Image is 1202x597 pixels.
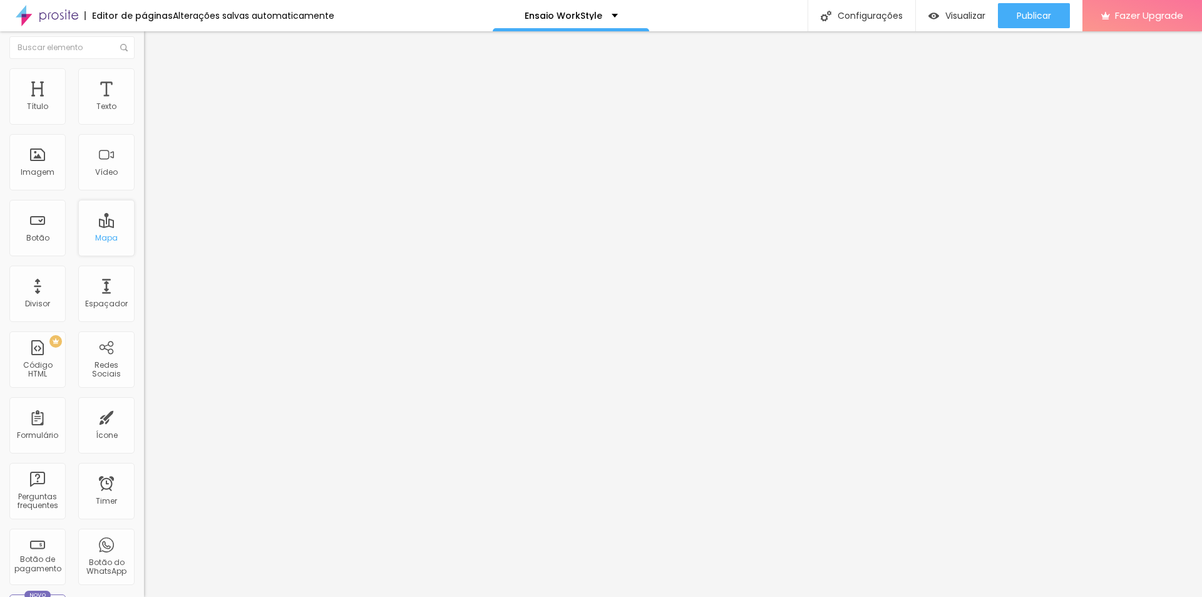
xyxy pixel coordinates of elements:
div: Mapa [95,234,118,242]
div: Alterações salvas automaticamente [173,11,334,20]
span: Visualizar [945,11,985,21]
span: Publicar [1017,11,1051,21]
div: Vídeo [95,168,118,177]
div: Botão do WhatsApp [81,558,131,576]
img: Icone [120,44,128,51]
button: Publicar [998,3,1070,28]
div: Imagem [21,168,54,177]
div: Editor de páginas [85,11,173,20]
div: Ícone [96,431,118,440]
div: Divisor [25,299,50,308]
p: Ensaio WorkStyle [525,11,602,20]
div: Título [27,102,48,111]
img: Icone [821,11,831,21]
div: Redes Sociais [81,361,131,379]
div: Texto [96,102,116,111]
button: Visualizar [916,3,998,28]
input: Buscar elemento [9,36,135,59]
img: view-1.svg [928,11,939,21]
div: Botão de pagamento [13,555,62,573]
iframe: Editor [144,31,1202,597]
div: Formulário [17,431,58,440]
span: Fazer Upgrade [1115,10,1183,21]
div: Timer [96,497,117,506]
div: Espaçador [85,299,128,308]
div: Código HTML [13,361,62,379]
div: Perguntas frequentes [13,492,62,511]
div: Botão [26,234,49,242]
